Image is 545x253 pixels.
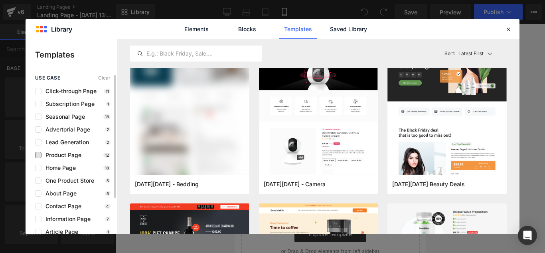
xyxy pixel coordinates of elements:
span: Seasonal Page [41,114,85,120]
p: 1 [106,229,111,234]
div: Open Intercom Messenger [518,226,537,245]
p: Start building your page [19,75,172,84]
p: 5 [105,178,111,183]
a: Saved Library [330,19,367,39]
span: Product Page [41,152,81,158]
p: Templates [35,49,117,61]
a: Blocks [228,19,266,39]
span: Cyber Monday - Bedding [135,181,199,188]
span: Contact Page [41,203,81,209]
span: Black Friday - Camera [264,181,326,188]
p: 18 [103,165,111,170]
p: 2 [105,140,111,145]
a: Explore Template [60,202,132,218]
a: Elements [178,19,215,39]
input: E.g.: Black Friday, Sale,... [130,49,262,58]
p: 7 [105,217,111,221]
span: Article Page [41,229,78,235]
span: Subscription Page [41,101,95,107]
p: 18 [103,114,111,119]
a: Templates [279,19,317,39]
span: Advertorial Page [41,126,90,133]
p: 11 [104,89,111,94]
span: Click-through Page [41,88,97,94]
span: Clear [98,75,111,81]
span: One Product Store [41,177,94,184]
p: 1 [106,102,111,106]
p: Envio Gratis [69,5,109,11]
span: Black Friday Beauty Deals [392,181,465,188]
p: Descuentos Exclusivos [133,5,210,11]
p: 4 [105,204,111,209]
p: 5 [105,191,111,196]
span: Lead Generation [41,139,89,145]
p: Latest First [458,50,484,57]
span: About Page [41,190,77,197]
span: Sort: [444,51,455,56]
p: or Drag & Drop elements from left sidebar [19,225,172,230]
button: Latest FirstSort:Latest First [441,46,507,62]
span: use case [35,75,60,81]
span: Information Page [41,216,91,222]
span: Home Page [41,165,76,171]
p: 2 [105,127,111,132]
p: 12 [103,153,111,157]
